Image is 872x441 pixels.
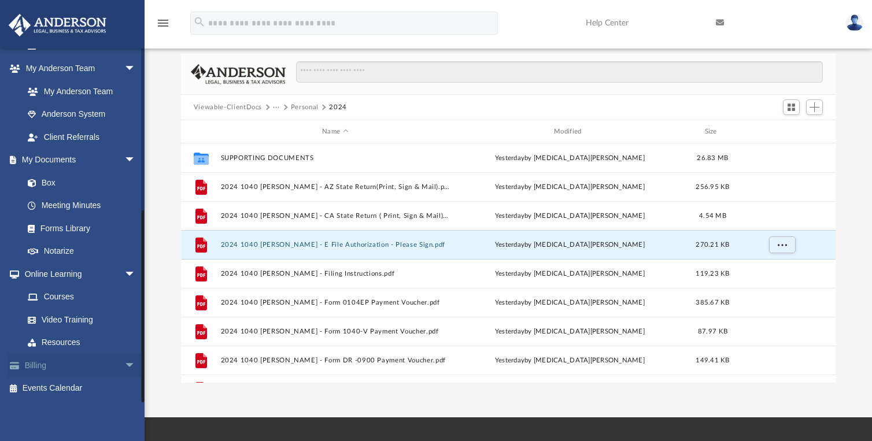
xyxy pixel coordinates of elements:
button: Viewable-ClientDocs [194,102,262,113]
span: 26.83 MB [697,155,728,161]
span: 149.41 KB [696,357,729,364]
div: Modified [455,127,684,137]
button: 2024 1040 [PERSON_NAME] - CA State Return ( Print, Sign & Mail).pdf [220,212,450,220]
span: 4.54 MB [699,213,726,219]
a: Box [16,171,142,194]
span: 119.23 KB [696,270,729,277]
span: yesterday [495,299,524,306]
button: 2024 1040 [PERSON_NAME] - Form 0104EP Payment Voucher.pdf [220,299,450,306]
div: by [MEDICAL_DATA][PERSON_NAME] [455,327,685,337]
div: by [MEDICAL_DATA][PERSON_NAME] [455,182,685,192]
span: yesterday [495,270,524,277]
div: by [MEDICAL_DATA][PERSON_NAME] [455,298,685,308]
a: Online Learningarrow_drop_down [8,262,147,286]
img: Anderson Advisors Platinum Portal [5,14,110,36]
div: Size [689,127,736,137]
a: My Anderson Team [16,80,142,103]
div: by [MEDICAL_DATA][PERSON_NAME] [455,240,685,250]
span: yesterday [495,184,524,190]
i: menu [156,16,170,30]
span: yesterday [495,357,524,364]
a: Anderson System [16,103,147,126]
div: id [741,127,822,137]
button: 2024 [329,102,347,113]
button: More options [768,236,795,254]
a: Events Calendar [8,377,153,400]
button: 2024 1040 [PERSON_NAME] - E File Authorization - Please Sign.pdf [220,241,450,249]
div: by [MEDICAL_DATA][PERSON_NAME] [455,269,685,279]
span: 385.67 KB [696,299,729,306]
a: My Documentsarrow_drop_down [8,149,147,172]
a: Courses [16,286,147,309]
div: by [MEDICAL_DATA][PERSON_NAME] [455,153,685,164]
a: menu [156,22,170,30]
a: Notarize [16,240,147,263]
div: Name [220,127,449,137]
i: search [193,16,206,28]
span: 87.97 KB [698,328,727,335]
button: Switch to Grid View [783,99,800,116]
button: 2024 1040 [PERSON_NAME] - AZ State Return(Print, Sign & Mail).pdf [220,183,450,191]
button: SUPPORTING DOCUMENTS [220,154,450,162]
a: My Anderson Teamarrow_drop_down [8,57,147,80]
button: Add [806,99,823,116]
a: Forms Library [16,217,142,240]
input: Search files and folders [296,61,823,83]
a: Resources [16,331,147,354]
a: Client Referrals [16,125,147,149]
span: 270.21 KB [696,242,729,248]
a: Billingarrow_drop_down [8,354,153,377]
span: arrow_drop_down [124,354,147,377]
span: yesterday [495,213,524,219]
span: 256.95 KB [696,184,729,190]
span: arrow_drop_down [124,262,147,286]
span: yesterday [495,242,524,248]
span: yesterday [495,155,524,161]
img: User Pic [846,14,863,31]
div: grid [181,143,836,383]
span: arrow_drop_down [124,57,147,81]
div: by [MEDICAL_DATA][PERSON_NAME] [455,211,685,221]
button: 2024 1040 [PERSON_NAME] - Filing Instructions.pdf [220,270,450,277]
button: 2024 1040 [PERSON_NAME] - Form DR -0900 Payment Voucher.pdf [220,357,450,364]
span: arrow_drop_down [124,149,147,172]
a: Video Training [16,308,142,331]
div: by [MEDICAL_DATA][PERSON_NAME] [455,355,685,366]
button: 2024 1040 [PERSON_NAME] - Form 1040-V Payment Voucher.pdf [220,328,450,335]
a: Meeting Minutes [16,194,147,217]
div: id [186,127,215,137]
button: ··· [273,102,280,113]
span: yesterday [495,328,524,335]
button: Personal [291,102,319,113]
